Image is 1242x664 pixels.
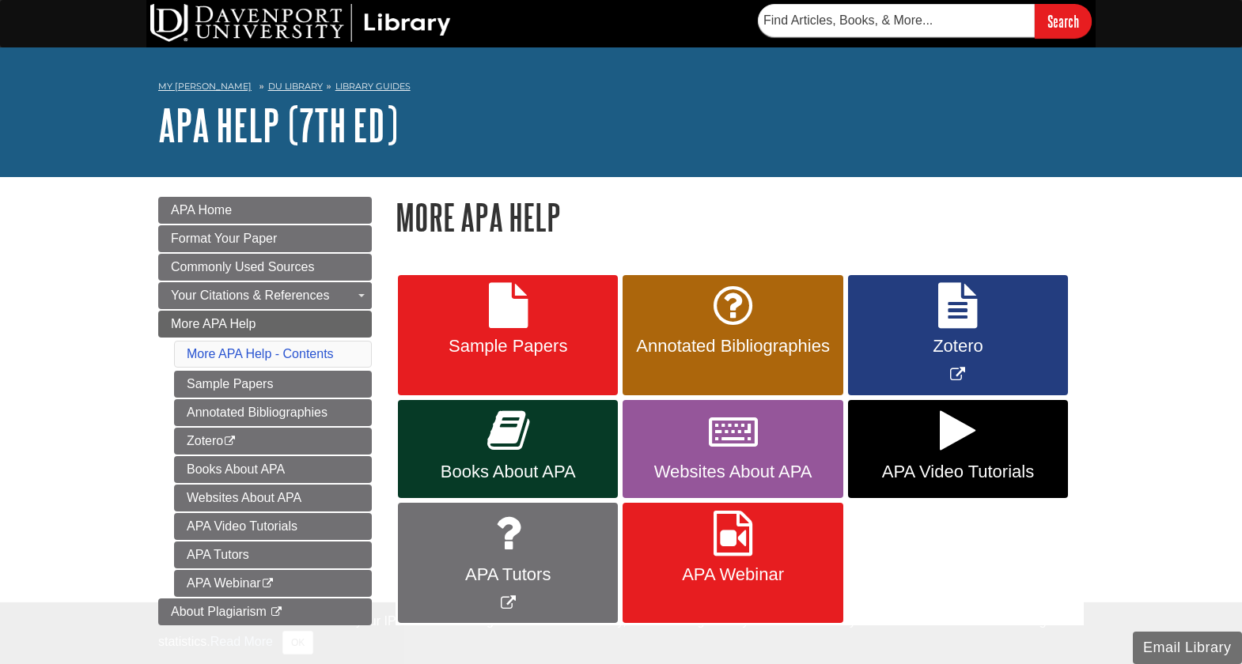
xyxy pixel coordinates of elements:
[398,400,618,498] a: Books About APA
[158,100,398,149] a: APA Help (7th Ed)
[410,564,606,585] span: APA Tutors
[634,462,831,482] span: Websites About APA
[174,485,372,511] a: Websites About APA
[634,336,831,357] span: Annotated Bibliographies
[634,564,831,585] span: APA Webinar
[158,80,252,93] a: My [PERSON_NAME]
[848,275,1068,396] a: Link opens in new window
[848,400,1068,498] a: APA Video Tutorials
[398,503,618,624] a: Link opens in new window
[223,436,237,447] i: This link opens in a new window
[174,371,372,398] a: Sample Papers
[860,462,1056,482] span: APA Video Tutorials
[171,232,277,245] span: Format Your Paper
[270,607,283,617] i: This link opens in a new window
[268,81,323,92] a: DU Library
[410,462,606,482] span: Books About APA
[150,4,451,42] img: DU Library
[171,605,267,618] span: About Plagiarism
[171,260,314,274] span: Commonly Used Sources
[396,197,1084,237] h1: More APA Help
[171,203,232,217] span: APA Home
[158,76,1084,101] nav: breadcrumb
[1133,632,1242,664] button: Email Library
[158,197,372,224] a: APA Home
[158,254,372,281] a: Commonly Used Sources
[158,225,372,252] a: Format Your Paper
[174,399,372,426] a: Annotated Bibliographies
[398,275,618,396] a: Sample Papers
[758,4,1092,38] form: Searches DU Library's articles, books, and more
[261,579,275,589] i: This link opens in a new window
[158,311,372,338] a: More APA Help
[171,317,256,330] span: More APA Help
[758,4,1035,37] input: Find Articles, Books, & More...
[623,400,843,498] a: Websites About APA
[623,503,843,624] a: APA Webinar
[158,197,372,625] div: Guide Page Menu
[187,347,334,360] a: More APA Help - Contents
[174,513,372,540] a: APA Video Tutorials
[410,336,606,357] span: Sample Papers
[335,81,411,92] a: Library Guides
[171,289,329,302] span: Your Citations & References
[1035,4,1092,38] input: Search
[158,598,372,625] a: About Plagiarism
[623,275,843,396] a: Annotated Bibliographies
[860,336,1056,357] span: Zotero
[174,541,372,568] a: APA Tutors
[174,570,372,597] a: APA Webinar
[174,428,372,455] a: Zotero
[158,282,372,309] a: Your Citations & References
[174,456,372,483] a: Books About APA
